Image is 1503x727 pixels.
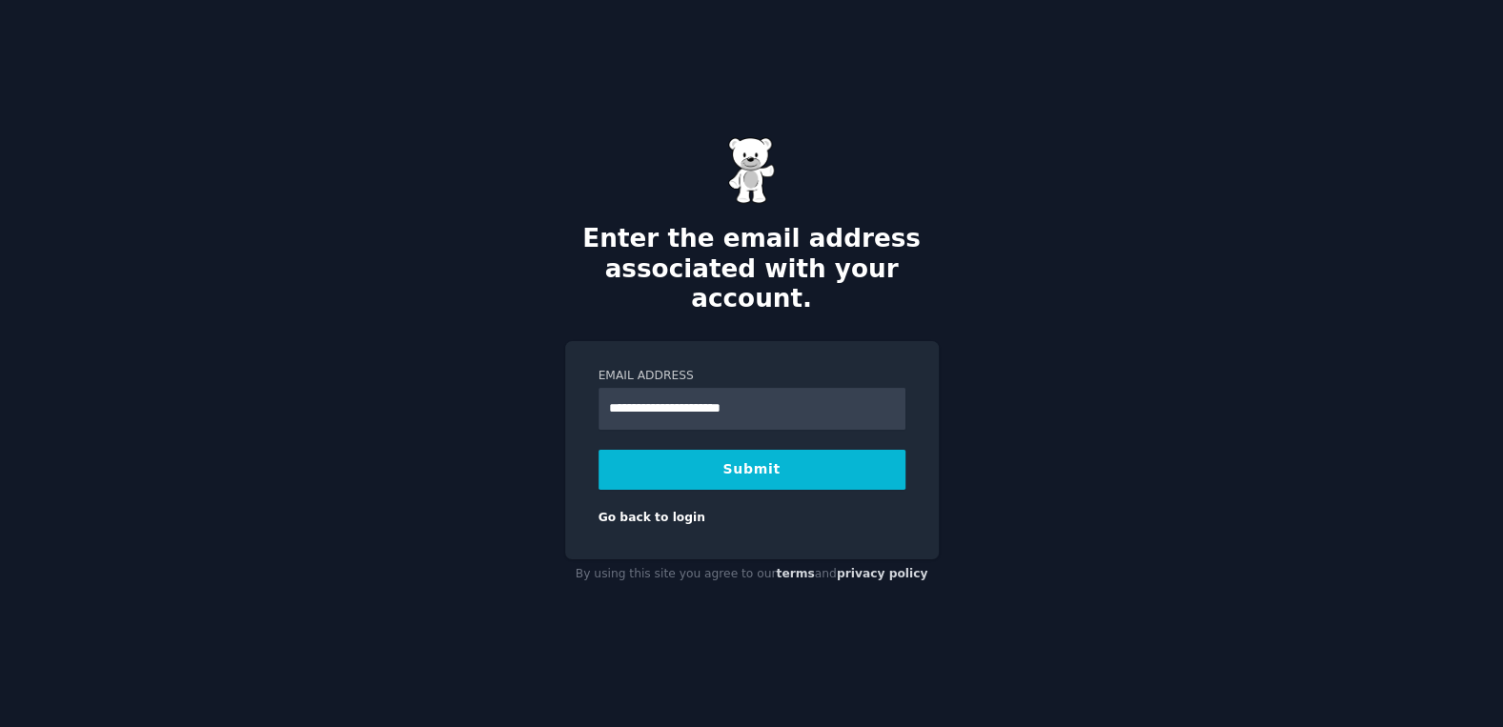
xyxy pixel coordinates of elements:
[599,368,905,385] label: Email Address
[599,450,905,490] button: Submit
[599,511,705,524] a: Go back to login
[565,224,939,314] h2: Enter the email address associated with your account.
[728,137,776,204] img: Gummy Bear
[565,559,939,590] div: By using this site you agree to our and
[837,567,928,580] a: privacy policy
[776,567,814,580] a: terms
